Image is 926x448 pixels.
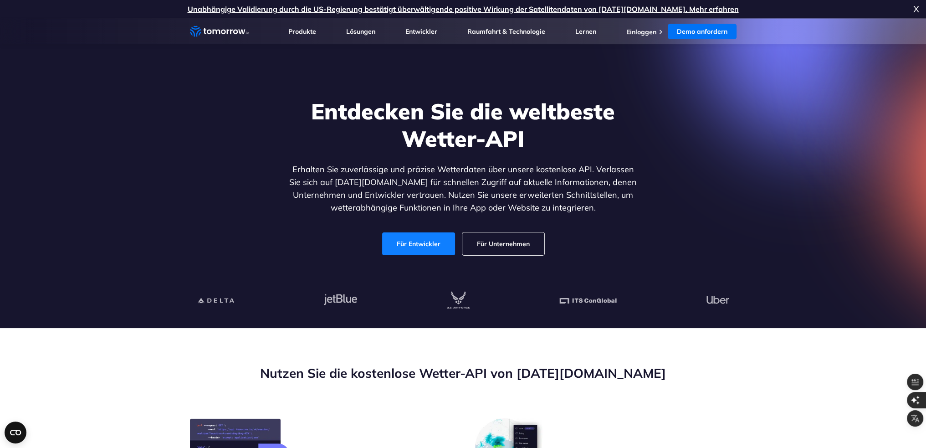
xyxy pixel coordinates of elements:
a: Demo anfordern [668,24,737,39]
button: Open CMP widget [5,422,26,443]
a: Für Entwickler [382,232,455,255]
font: Nutzen Sie die kostenlose Wetter-API von [DATE][DOMAIN_NAME] [260,365,666,381]
font: Demo anfordern [677,27,727,36]
a: Einloggen [626,28,656,36]
font: Für Entwickler [397,240,440,248]
a: Entwickler [405,27,437,36]
a: Für Unternehmen [462,232,544,255]
a: Unabhängige Validierung durch die US-Regierung bestätigt überwältigende positive Wirkung der Sate... [188,5,739,14]
a: Raumfahrt & Technologie [467,27,545,36]
a: Home-Link [190,25,249,38]
a: Produkte [288,27,316,36]
font: X [913,3,919,15]
a: Lernen [575,27,596,36]
font: Entdecken Sie die weltbeste Wetter-API [311,98,615,152]
font: Für Unternehmen [477,240,530,248]
font: Erhalten Sie zuverlässige und präzise Wetterdaten über unsere kostenlose API. Verlassen Sie sich ... [289,164,637,213]
a: Lösungen [346,27,375,36]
